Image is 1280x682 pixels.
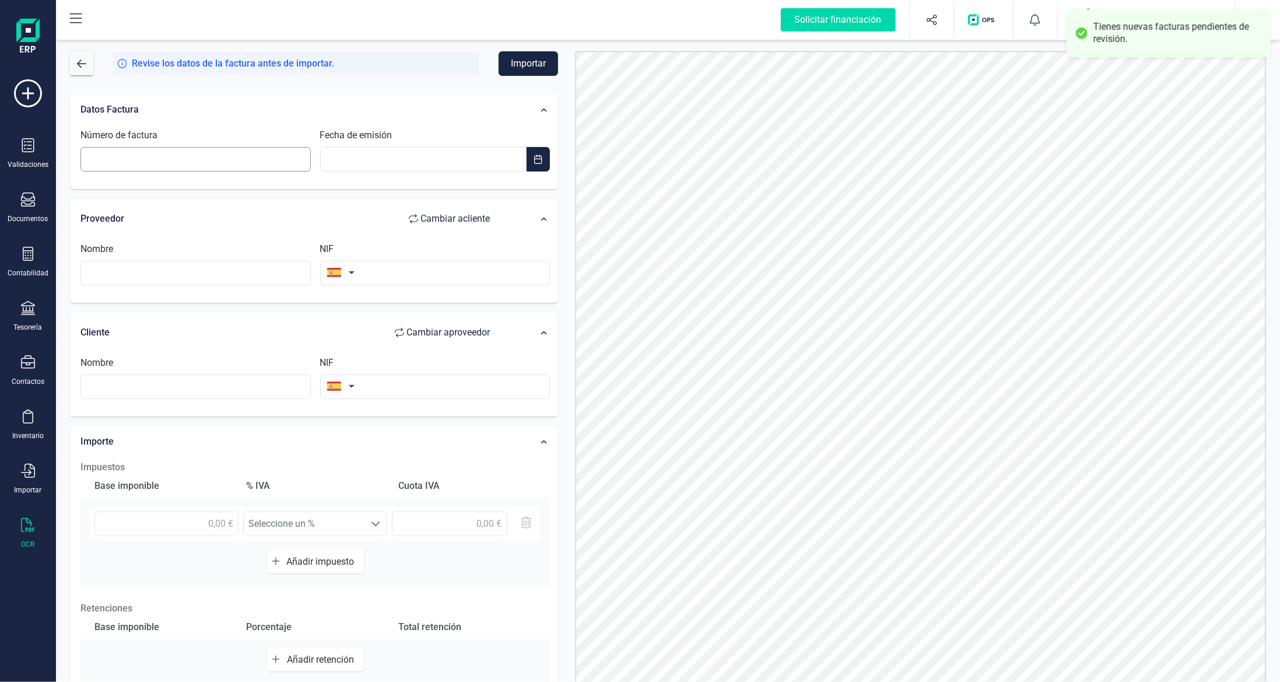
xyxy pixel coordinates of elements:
[968,14,999,26] img: Logo de OPS
[320,128,392,142] label: Fecha de emisión
[421,212,490,226] span: Cambiar a cliente
[1076,7,1102,33] img: DA
[287,654,359,665] span: Añadir retención
[1093,21,1262,46] div: Tienes nuevas facturas pendientes de revisión.
[15,485,42,495] div: Importar
[14,323,43,332] div: Tesorería
[80,128,157,142] label: Número de factura
[287,556,359,567] span: Añadir impuesto
[80,460,550,474] h2: Impuestos
[392,512,507,536] input: 0,00 €
[267,648,363,671] button: Añadir retención
[22,540,35,549] div: OCR
[407,326,490,340] span: Cambiar a proveedor
[383,321,502,344] button: Cambiar aproveedor
[8,214,48,223] div: Documentos
[80,242,113,256] label: Nombre
[394,474,541,498] div: Cuota IVA
[16,19,40,56] img: Logo Finanedi
[961,1,1006,39] button: Logo de OPS
[767,1,910,39] button: Solicitar financiación
[80,436,114,447] span: Importe
[94,512,239,536] input: 0,00 €
[320,356,334,370] label: NIF
[12,431,44,440] div: Inventario
[12,377,44,386] div: Contactos
[241,474,388,498] div: % IVA
[132,57,334,71] span: Revise los datos de la factura antes de importar.
[1072,1,1221,39] button: DA[PERSON_NAME][PERSON_NAME]
[90,474,237,498] div: Base imponible
[90,615,237,639] div: Base imponible
[241,615,388,639] div: Porcentaje
[80,207,502,230] div: Proveedor
[781,8,896,32] div: Solicitar financiación
[80,321,502,344] div: Cliente
[267,550,364,573] button: Añadir impuesto
[80,601,550,615] p: Retenciones
[75,97,508,123] div: Datos Factura
[8,268,48,278] div: Contabilidad
[80,356,113,370] label: Nombre
[244,512,364,536] span: Seleccione un %
[8,160,48,169] div: Validaciones
[397,207,502,230] button: Cambiar acliente
[499,51,558,76] button: Importar
[394,615,541,639] div: Total retención
[320,242,334,256] label: NIF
